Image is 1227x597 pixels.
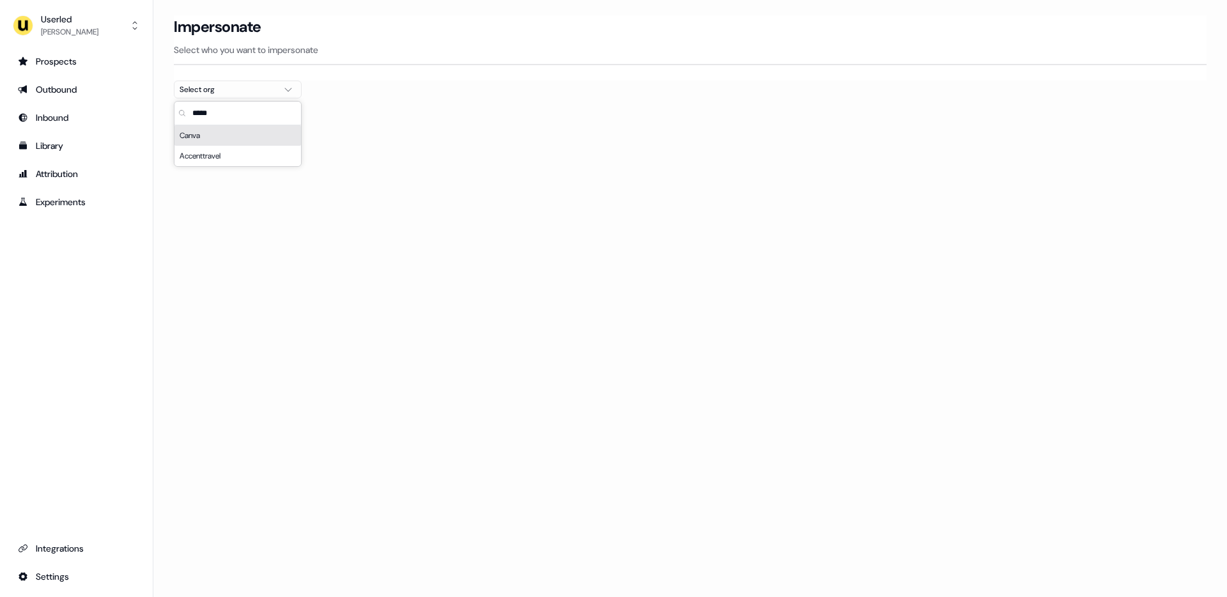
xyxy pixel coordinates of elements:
a: Go to Inbound [10,107,143,128]
div: Experiments [18,196,135,208]
div: Attribution [18,167,135,180]
a: Go to prospects [10,51,143,72]
a: Go to templates [10,136,143,156]
a: Go to attribution [10,164,143,184]
div: Outbound [18,83,135,96]
div: Canva [174,125,301,146]
a: Go to integrations [10,566,143,587]
a: Go to experiments [10,192,143,212]
a: Go to integrations [10,538,143,559]
div: Settings [18,570,135,583]
div: Prospects [18,55,135,68]
button: Userled[PERSON_NAME] [10,10,143,41]
div: [PERSON_NAME] [41,26,98,38]
div: Userled [41,13,98,26]
div: Integrations [18,542,135,555]
div: Inbound [18,111,135,124]
div: Suggestions [174,125,301,166]
button: Select org [174,81,302,98]
h3: Impersonate [174,17,261,36]
a: Go to outbound experience [10,79,143,100]
p: Select who you want to impersonate [174,43,1207,56]
div: Select org [180,83,275,96]
div: Accenttravel [174,146,301,166]
div: Library [18,139,135,152]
